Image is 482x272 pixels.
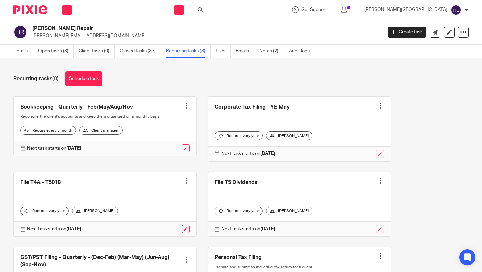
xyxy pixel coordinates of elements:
[20,126,76,135] div: Recurs every 3 month
[301,7,327,12] span: Get Support
[364,6,447,13] p: [PERSON_NAME][GEOGRAPHIC_DATA]
[236,45,254,58] a: Emails
[72,207,118,215] div: [PERSON_NAME]
[27,226,81,232] p: Next task starts on
[260,151,275,156] strong: [DATE]
[66,227,81,231] strong: [DATE]
[32,32,378,39] p: [PERSON_NAME][EMAIL_ADDRESS][DOMAIN_NAME]
[52,76,59,81] span: (8)
[221,150,275,157] p: Next task starts on
[266,131,312,140] div: [PERSON_NAME]
[166,45,211,58] a: Recurring tasks (8)
[38,45,74,58] a: Open tasks (3)
[215,131,263,140] div: Recurs every year
[216,45,231,58] a: Files
[259,45,284,58] a: Notes (2)
[20,207,69,215] div: Recurs every year
[65,71,102,86] a: Schedule task
[79,126,123,135] div: Client manager
[13,75,59,82] h1: Recurring tasks
[32,25,309,32] h2: [PERSON_NAME] Repair
[66,146,81,151] strong: [DATE]
[120,45,161,58] a: Closed tasks (33)
[451,5,461,15] img: svg%3E
[289,45,315,58] a: Audit logs
[27,145,81,152] p: Next task starts on
[221,226,275,232] p: Next task starts on
[388,27,426,38] a: Create task
[79,45,115,58] a: Client tasks (0)
[13,5,47,14] img: Pixie
[266,207,312,215] div: [PERSON_NAME]
[260,227,275,231] strong: [DATE]
[13,45,33,58] a: Details
[13,25,27,39] img: svg%3E
[215,207,263,215] div: Recurs every year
